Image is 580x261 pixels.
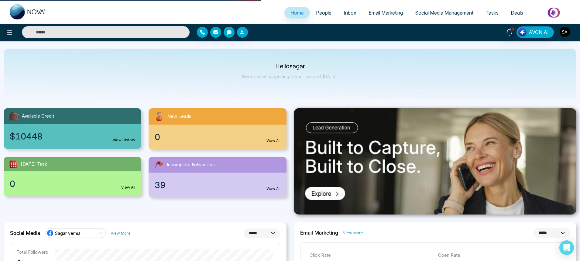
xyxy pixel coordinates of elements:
[9,111,19,122] img: availableCredit.svg
[343,230,363,236] a: View More
[369,10,403,16] span: Email Marketing
[438,252,561,259] p: Open Rate
[266,186,280,191] a: View All
[316,10,331,16] span: People
[409,7,479,19] a: Social Media Management
[10,230,40,236] h2: Social Media
[338,7,362,19] a: Inbox
[517,26,554,38] button: AVON AI
[113,137,135,143] a: View History
[300,230,338,236] h2: Email Marketing
[532,6,576,19] img: Market-place.gif
[10,130,43,143] span: $10448
[22,113,54,120] span: Available Credit
[145,157,290,197] a: Incomplete Follow Ups39View All
[153,111,165,122] img: newLeads.svg
[55,230,81,236] span: Sagar verma
[294,108,577,215] img: .
[21,161,47,168] span: [DATE] Task
[560,27,570,37] img: User Avatar
[415,10,473,16] span: Social Media Management
[284,7,310,19] a: Home
[518,28,527,36] img: Lead Flow
[486,10,499,16] span: Tasks
[529,29,549,36] span: AVON AI
[362,7,409,19] a: Email Marketing
[145,108,290,149] a: New Leads0View All
[16,249,48,255] p: Total Followers
[502,26,517,37] a: 10+
[167,113,191,120] span: New Leads
[310,7,338,19] a: People
[479,7,505,19] a: Tasks
[167,161,215,168] span: Incomplete Follow Ups
[155,179,166,191] span: 39
[242,74,338,79] p: Here's what happening in your account [DATE].
[10,4,46,19] img: Nova CRM Logo
[242,64,338,69] p: Hello sagar
[505,7,529,19] a: Deals
[153,159,164,170] img: followUps.svg
[111,230,131,236] a: View More
[559,240,574,255] div: Open Intercom Messenger
[310,252,432,259] p: Click Rate
[344,10,356,16] span: Inbox
[266,138,280,143] a: View All
[509,26,515,32] span: 10+
[290,10,304,16] span: Home
[9,159,18,169] img: todayTask.svg
[155,131,160,143] span: 0
[10,177,15,190] span: 0
[511,10,523,16] span: Deals
[121,185,135,190] a: View All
